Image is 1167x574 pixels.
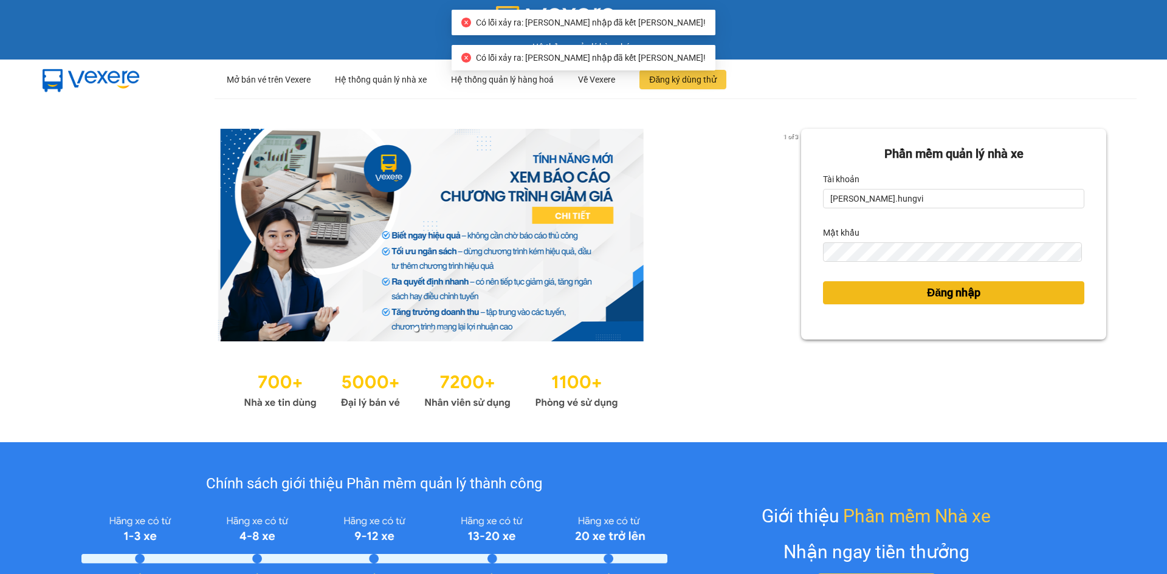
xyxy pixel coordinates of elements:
input: Mật khẩu [823,242,1081,262]
div: Mở bán vé trên Vexere [227,60,311,99]
li: slide item 2 [429,327,433,332]
div: Chính sách giới thiệu Phần mềm quản lý thành công [81,473,667,496]
span: Đăng nhập [927,284,980,301]
span: close-circle [461,18,471,27]
button: previous slide / item [61,129,78,341]
li: slide item 1 [414,327,419,332]
div: Về Vexere [578,60,615,99]
span: Phần mềm Nhà xe [843,502,991,530]
button: Đăng ký dùng thử [639,70,726,89]
div: Giới thiệu [762,502,991,530]
label: Tài khoản [823,169,859,189]
div: Nhận ngay tiền thưởng [783,538,969,566]
li: slide item 3 [443,327,448,332]
span: GMS [625,9,671,32]
input: Tài khoản [823,189,1084,208]
label: Mật khẩu [823,223,859,242]
div: Hệ thống quản lý nhà xe [335,60,427,99]
span: Có lỗi xảy ra: [PERSON_NAME] nhập đã kết [PERSON_NAME]! [476,53,706,63]
img: logo 2 [496,6,616,33]
span: close-circle [461,53,471,63]
div: Hệ thống quản lý hàng hoá [451,60,554,99]
p: 1 of 3 [780,129,801,145]
span: Có lỗi xảy ra: [PERSON_NAME] nhập đã kết [PERSON_NAME]! [476,18,706,27]
img: Statistics.png [244,366,618,412]
span: Đăng ký dùng thử [649,73,717,86]
div: Phần mềm quản lý nhà xe [823,145,1084,163]
button: next slide / item [784,129,801,341]
div: Hệ thống quản lý hàng hóa [3,40,1164,53]
img: mbUUG5Q.png [30,60,152,100]
button: Đăng nhập [823,281,1084,304]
